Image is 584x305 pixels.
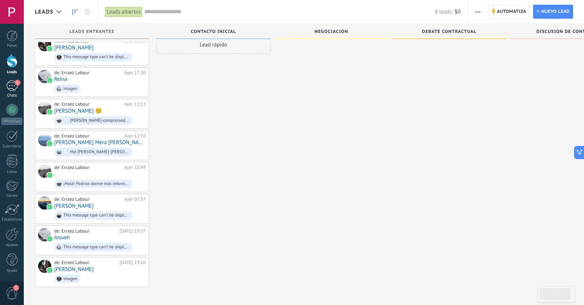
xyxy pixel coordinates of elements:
[1,44,23,48] div: Panel
[70,29,115,34] span: Leads Entrantes
[105,7,142,17] div: Leads abiertos
[47,141,52,146] img: waba.svg
[54,266,94,272] a: [PERSON_NAME]
[54,234,70,241] a: Josueh
[47,204,52,210] img: waba.svg
[455,8,461,15] span: $0
[119,260,146,266] div: [DATE] 19:10
[54,101,122,107] div: de: Erraez Labour
[497,5,527,18] span: Automatiza
[278,29,385,35] div: Negociación
[533,5,573,19] a: Nuevo lead
[54,165,122,170] div: de: Erraez Labour
[63,118,129,123] div: 📄 [PERSON_NAME]-compressed.pdf
[63,276,77,282] div: imagen
[63,86,77,91] div: imagen
[38,228,51,241] div: Josueh
[81,5,94,19] a: Lista
[38,260,51,273] div: Melissa
[124,70,146,76] div: Ayer 17:30
[1,268,23,273] div: Ayuda
[35,8,53,15] span: Leads
[54,70,122,76] div: de: Erraez Labour
[47,268,52,273] img: waba.svg
[1,118,22,125] div: WhatsApp
[47,173,52,178] img: waba.svg
[47,78,52,83] img: waba.svg
[38,133,51,146] div: Liz Mera Flores
[488,5,530,19] a: Automatiza
[396,29,503,35] div: Debate contractual
[54,139,146,146] a: [PERSON_NAME] Mera [PERSON_NAME]
[54,108,102,114] a: [PERSON_NAME] ☺️
[47,236,52,241] img: waba.svg
[1,193,23,198] div: Correo
[38,196,51,210] div: Andrés Cañas
[541,5,570,18] span: Nuevo lead
[473,5,483,19] button: Más
[1,170,23,174] div: Listas
[63,54,129,60] div: This message type can’t be displayed because it’s not supported yet.
[15,80,21,86] span: 6
[54,171,55,177] a: .
[1,144,23,149] div: Calendario
[1,217,23,222] div: Estadísticas
[124,38,146,44] div: Ayer 18:36
[156,35,271,54] div: Lead rápido
[124,101,146,107] div: Ayer 12:13
[1,70,23,75] div: Leads
[38,38,51,51] div: Betty González
[54,260,117,266] div: de: Erraez Labour
[63,150,129,155] div: 📄 Md-[PERSON_NAME]-[PERSON_NAME]-Hoja-de-Vida.pdf
[69,5,81,19] a: Leads
[63,245,129,250] div: This message type can’t be displayed because it’s not supported yet.
[124,133,146,139] div: Ayer 12:10
[124,196,146,202] div: Ayer 07:37
[38,165,51,178] div: .
[47,46,52,51] img: waba.svg
[124,165,146,170] div: Ayer 10:49
[54,196,122,202] div: de: Erraez Labour
[54,203,94,209] a: [PERSON_NAME]
[54,76,67,82] a: Reina
[191,29,236,34] span: Contacto inicial
[422,29,476,34] span: Debate contractual
[38,29,145,35] div: Leads Entrantes
[315,29,348,34] span: Negociación
[1,93,23,98] div: Chats
[435,8,453,15] span: 8 leads:
[38,101,51,114] div: Maggie ☺️
[54,228,117,234] div: de: Erraez Labour
[63,181,129,187] div: ¡Hola! Podrías darme más información de...
[119,228,146,234] div: [DATE] 19:37
[160,29,267,35] div: Contacto inicial
[1,243,23,248] div: Ajustes
[54,45,94,51] a: [PERSON_NAME]
[63,213,129,218] div: This message type can’t be displayed because it’s not supported yet.
[54,133,122,139] div: de: Erraez Labour
[13,285,19,291] span: 3
[38,70,51,83] div: Reina
[47,109,52,114] img: waba.svg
